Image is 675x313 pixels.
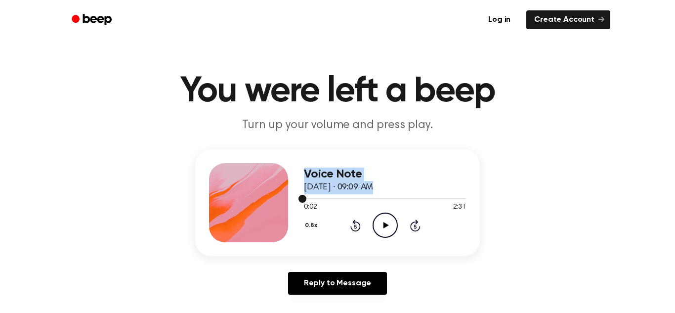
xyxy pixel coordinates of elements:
[148,117,527,134] p: Turn up your volume and press play.
[478,8,520,31] a: Log in
[304,183,373,192] span: [DATE] · 09:09 AM
[288,272,387,295] a: Reply to Message
[304,168,466,181] h3: Voice Note
[84,74,591,109] h1: You were left a beep
[526,10,610,29] a: Create Account
[453,202,466,213] span: 2:31
[304,217,321,234] button: 0.8x
[304,202,317,213] span: 0:02
[65,10,121,30] a: Beep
